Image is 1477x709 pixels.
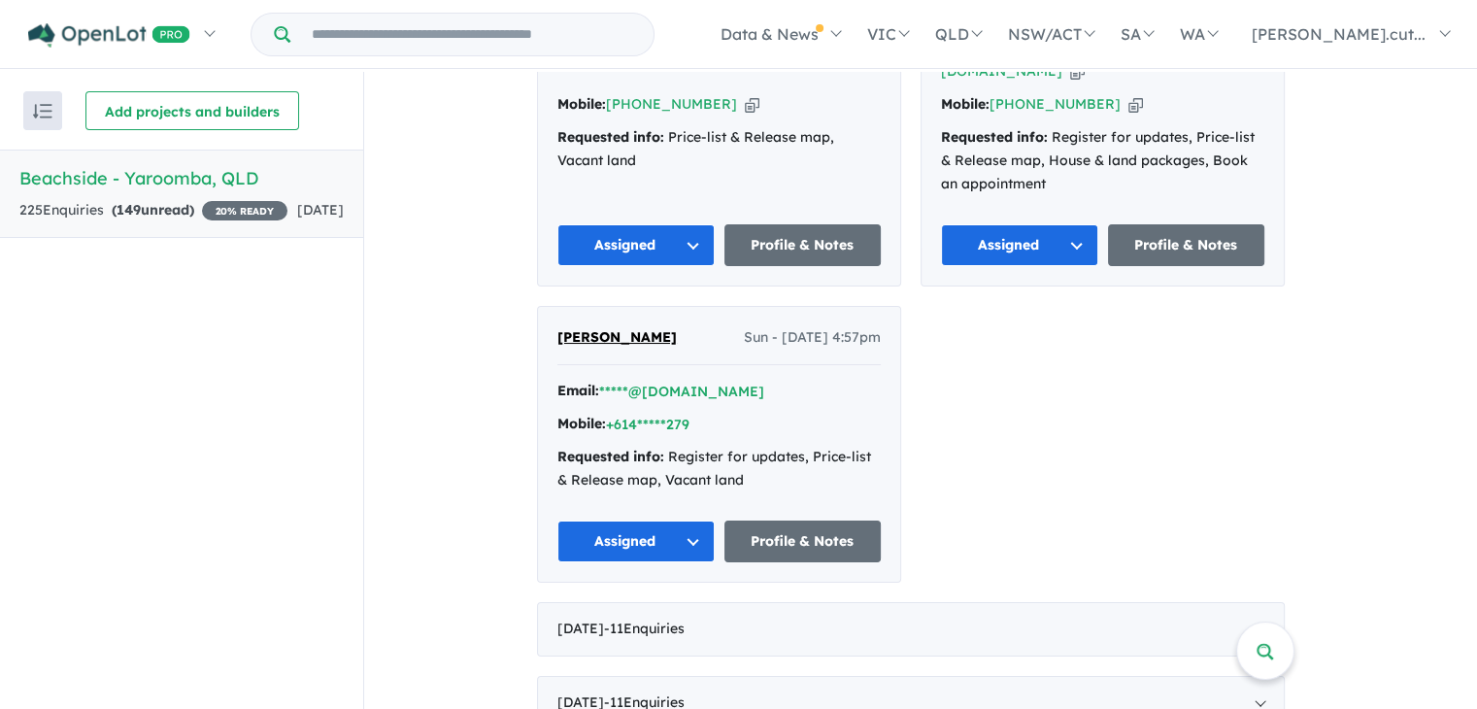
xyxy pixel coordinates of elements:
div: [DATE] [537,602,1285,657]
img: Openlot PRO Logo White [28,23,190,48]
a: Profile & Notes [724,521,882,562]
span: [DATE] [297,201,344,219]
strong: Mobile: [941,95,990,113]
strong: Requested info: [557,448,664,465]
input: Try estate name, suburb, builder or developer [294,14,650,55]
a: [PHONE_NUMBER] [990,95,1121,113]
button: Add projects and builders [85,91,299,130]
div: Price-list & Release map, Vacant land [557,126,881,173]
h5: Beachside - Yaroomba , QLD [19,165,344,191]
div: Register for updates, Price-list & Release map, House & land packages, Book an appointment [941,126,1264,195]
strong: Email: [557,382,599,399]
a: [PERSON_NAME] [557,326,677,350]
button: Assigned [941,224,1098,266]
span: [PERSON_NAME].cut... [1252,24,1426,44]
span: - 11 Enquir ies [604,620,685,637]
strong: ( unread) [112,201,194,219]
button: Assigned [557,224,715,266]
strong: Mobile: [557,95,606,113]
span: 149 [117,201,141,219]
button: Copy [745,94,759,115]
div: 225 Enquir ies [19,199,287,222]
span: 20 % READY [202,201,287,220]
a: [PHONE_NUMBER] [606,95,737,113]
a: Profile & Notes [1108,224,1265,266]
div: Register for updates, Price-list & Release map, Vacant land [557,446,881,492]
button: Assigned [557,521,715,562]
span: [PERSON_NAME] [557,328,677,346]
button: Copy [1070,61,1085,82]
strong: Requested info: [557,128,664,146]
span: Sun - [DATE] 4:57pm [744,326,881,350]
button: Copy [1128,94,1143,115]
strong: Requested info: [941,128,1048,146]
img: sort.svg [33,104,52,118]
strong: Mobile: [557,415,606,432]
a: Profile & Notes [724,224,882,266]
